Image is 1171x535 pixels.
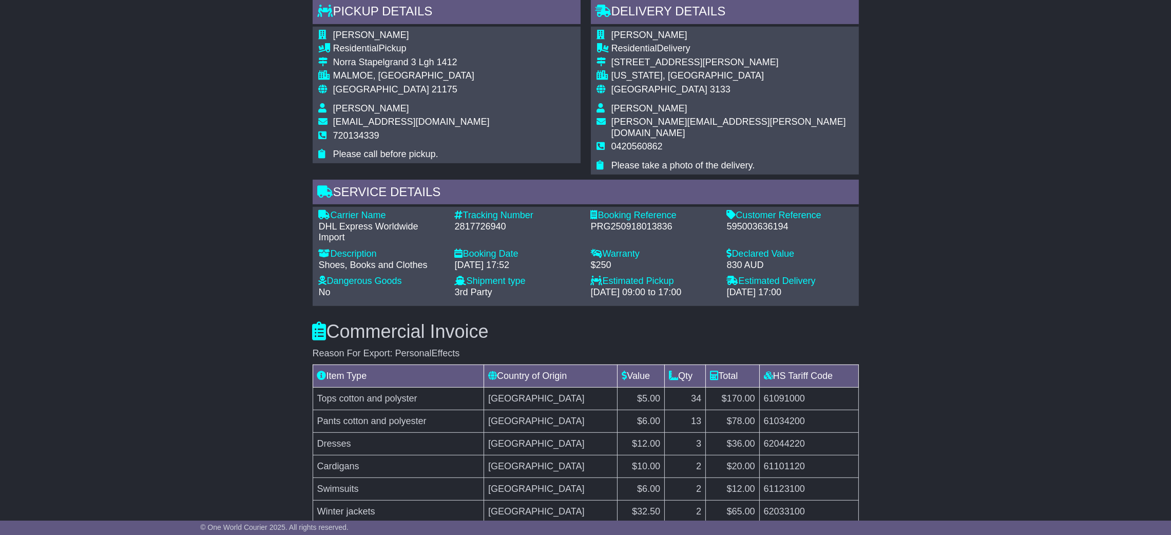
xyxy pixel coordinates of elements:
span: [PERSON_NAME] [611,103,687,113]
td: [GEOGRAPHIC_DATA] [484,455,618,477]
td: [GEOGRAPHIC_DATA] [484,432,618,455]
div: Pickup [333,43,490,54]
div: 595003636194 [727,221,853,233]
span: 3133 [710,84,731,94]
span: 3rd Party [455,287,492,297]
div: Warranty [591,249,717,260]
span: [GEOGRAPHIC_DATA] [611,84,707,94]
div: 2817726940 [455,221,581,233]
span: [EMAIL_ADDRESS][DOMAIN_NAME] [333,117,490,127]
div: Description [319,249,445,260]
span: [GEOGRAPHIC_DATA] [333,84,429,94]
div: Dangerous Goods [319,276,445,287]
td: $10.00 [618,455,665,477]
td: $32.50 [618,500,665,523]
td: Value [618,365,665,387]
div: Carrier Name [319,210,445,221]
div: Booking Reference [591,210,717,221]
span: No [319,287,331,297]
div: Shoes, Books and Clothes [319,260,445,271]
div: 830 AUD [727,260,853,271]
td: 61123100 [759,477,858,500]
td: $78.00 [706,410,759,432]
span: [PERSON_NAME] [333,30,409,40]
td: $36.00 [706,432,759,455]
td: $12.00 [706,477,759,500]
span: Residential [333,43,379,53]
td: Total [706,365,759,387]
td: 13 [665,410,706,432]
span: 0420560862 [611,141,663,151]
div: DHL Express Worldwide Import [319,221,445,243]
td: 2 [665,500,706,523]
td: Winter jackets [313,500,484,523]
td: $170.00 [706,387,759,410]
td: 2 [665,477,706,500]
span: Please call before pickup. [333,149,438,159]
div: Customer Reference [727,210,853,221]
div: Reason For Export: PersonalEffects [313,348,859,359]
td: Cardigans [313,455,484,477]
td: $6.00 [618,410,665,432]
td: Pants cotton and polyester [313,410,484,432]
td: 61091000 [759,387,858,410]
div: $250 [591,260,717,271]
div: Norra Stapelgrand 3 Lgh 1412 [333,57,490,68]
div: Shipment type [455,276,581,287]
td: [GEOGRAPHIC_DATA] [484,410,618,432]
span: 21175 [432,84,457,94]
div: Estimated Pickup [591,276,717,287]
span: [PERSON_NAME][EMAIL_ADDRESS][PERSON_NAME][DOMAIN_NAME] [611,117,846,138]
div: Delivery [611,43,853,54]
td: Item Type [313,365,484,387]
span: [PERSON_NAME] [333,103,409,113]
td: 61034200 [759,410,858,432]
td: $12.00 [618,432,665,455]
td: [GEOGRAPHIC_DATA] [484,387,618,410]
td: [GEOGRAPHIC_DATA] [484,477,618,500]
td: $5.00 [618,387,665,410]
td: [GEOGRAPHIC_DATA] [484,500,618,523]
td: 62033100 [759,500,858,523]
span: 720134339 [333,130,379,141]
div: Estimated Delivery [727,276,853,287]
h3: Commercial Invoice [313,321,859,342]
div: Service Details [313,180,859,207]
td: Tops cotton and polyster [313,387,484,410]
td: 3 [665,432,706,455]
div: [US_STATE], [GEOGRAPHIC_DATA] [611,70,853,82]
div: [DATE] 09:00 to 17:00 [591,287,717,298]
span: Please take a photo of the delivery. [611,160,755,170]
td: HS Tariff Code [759,365,858,387]
span: © One World Courier 2025. All rights reserved. [200,523,349,531]
td: $6.00 [618,477,665,500]
div: [DATE] 17:52 [455,260,581,271]
td: 34 [665,387,706,410]
td: $20.00 [706,455,759,477]
span: Residential [611,43,657,53]
div: PRG250918013836 [591,221,717,233]
td: 62044220 [759,432,858,455]
td: Dresses [313,432,484,455]
td: Swimsuits [313,477,484,500]
div: MALMOE, [GEOGRAPHIC_DATA] [333,70,490,82]
td: 2 [665,455,706,477]
td: Qty [665,365,706,387]
div: Booking Date [455,249,581,260]
span: [PERSON_NAME] [611,30,687,40]
div: [STREET_ADDRESS][PERSON_NAME] [611,57,853,68]
td: Country of Origin [484,365,618,387]
div: Declared Value [727,249,853,260]
div: Tracking Number [455,210,581,221]
div: [DATE] 17:00 [727,287,853,298]
td: 61101120 [759,455,858,477]
td: $65.00 [706,500,759,523]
